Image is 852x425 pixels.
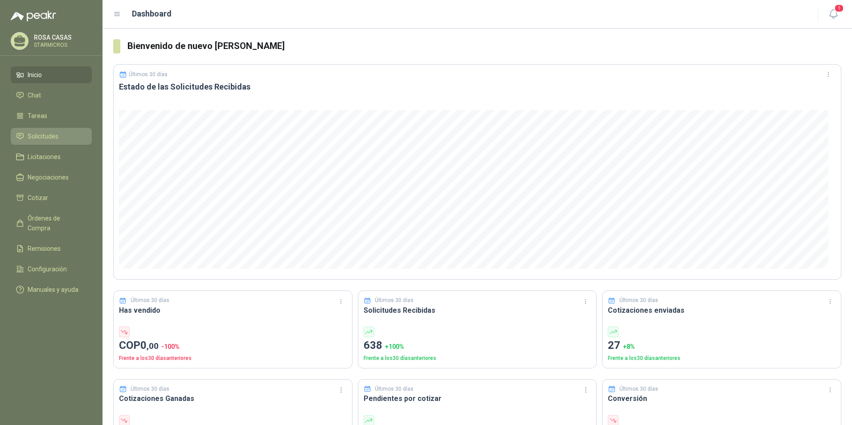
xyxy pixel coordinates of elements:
[132,8,172,20] h1: Dashboard
[127,39,841,53] h3: Bienvenido de nuevo [PERSON_NAME]
[11,128,92,145] a: Solicitudes
[28,90,41,100] span: Chat
[28,244,61,253] span: Remisiones
[34,34,90,41] p: ROSA CASAS
[11,66,92,83] a: Inicio
[147,341,159,351] span: ,00
[11,261,92,278] a: Configuración
[28,70,42,80] span: Inicio
[619,385,658,393] p: Últimos 30 días
[11,240,92,257] a: Remisiones
[140,339,159,351] span: 0
[119,337,347,354] p: COP
[11,87,92,104] a: Chat
[28,264,67,274] span: Configuración
[28,213,83,233] span: Órdenes de Compra
[28,172,69,182] span: Negociaciones
[28,152,61,162] span: Licitaciones
[11,107,92,124] a: Tareas
[129,71,168,78] p: Últimos 30 días
[11,189,92,206] a: Cotizar
[119,305,347,316] h3: Has vendido
[11,148,92,165] a: Licitaciones
[28,285,78,294] span: Manuales y ayuda
[608,354,836,363] p: Frente a los 30 días anteriores
[131,296,169,305] p: Últimos 30 días
[385,343,404,350] span: + 100 %
[34,42,90,48] p: STARMICROS
[11,169,92,186] a: Negociaciones
[131,385,169,393] p: Últimos 30 días
[119,393,347,404] h3: Cotizaciones Ganadas
[11,281,92,298] a: Manuales y ayuda
[375,385,414,393] p: Últimos 30 días
[619,296,658,305] p: Últimos 30 días
[825,6,841,22] button: 1
[28,131,58,141] span: Solicitudes
[608,393,836,404] h3: Conversión
[28,111,47,121] span: Tareas
[11,11,56,21] img: Logo peakr
[11,210,92,237] a: Órdenes de Compra
[375,296,414,305] p: Últimos 30 días
[364,354,591,363] p: Frente a los 30 días anteriores
[119,354,347,363] p: Frente a los 30 días anteriores
[161,343,180,350] span: -100 %
[608,305,836,316] h3: Cotizaciones enviadas
[364,337,591,354] p: 638
[623,343,635,350] span: + 8 %
[364,393,591,404] h3: Pendientes por cotizar
[608,337,836,354] p: 27
[28,193,48,203] span: Cotizar
[834,4,844,12] span: 1
[364,305,591,316] h3: Solicitudes Recibidas
[119,82,836,92] h3: Estado de las Solicitudes Recibidas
